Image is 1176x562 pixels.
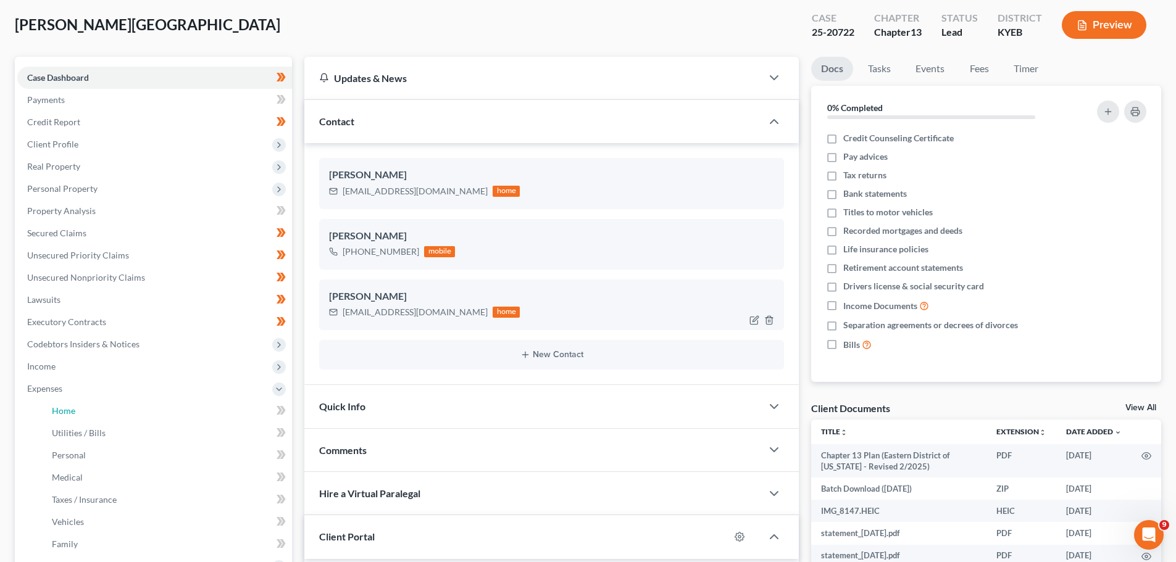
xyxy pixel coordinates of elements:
[843,339,860,351] span: Bills
[843,225,962,237] span: Recorded mortgages and deeds
[27,316,106,327] span: Executory Contracts
[843,169,886,181] span: Tax returns
[986,522,1056,544] td: PDF
[17,67,292,89] a: Case Dashboard
[27,361,56,371] span: Income
[42,444,292,466] a: Personal
[42,422,292,444] a: Utilities / Bills
[1056,477,1132,500] td: [DATE]
[811,444,986,478] td: Chapter 13 Plan (Eastern District of [US_STATE] - Revised 2/2025)
[17,311,292,333] a: Executory Contracts
[906,57,954,81] a: Events
[27,294,60,305] span: Lawsuits
[493,186,520,197] div: home
[811,500,986,522] td: IMG_8147.HEIC
[52,405,75,416] span: Home
[493,307,520,318] div: home
[843,206,933,218] span: Titles to motor vehicles
[1134,520,1164,550] iframe: Intercom live chat
[27,205,96,216] span: Property Analysis
[343,185,488,197] div: [EMAIL_ADDRESS][DOMAIN_NAME]
[27,139,78,149] span: Client Profile
[319,400,365,412] span: Quick Info
[1066,427,1122,436] a: Date Added expand_more
[1062,11,1146,39] button: Preview
[827,102,883,113] strong: 0% Completed
[17,111,292,133] a: Credit Report
[329,229,774,244] div: [PERSON_NAME]
[17,289,292,311] a: Lawsuits
[843,319,1018,331] span: Separation agreements or decrees of divorces
[1159,520,1169,530] span: 9
[1125,403,1156,412] a: View All
[424,246,455,257] div: mobile
[52,472,83,482] span: Medical
[42,533,292,555] a: Family
[329,168,774,183] div: [PERSON_NAME]
[27,72,89,83] span: Case Dashboard
[27,250,129,260] span: Unsecured Priority Claims
[27,339,140,349] span: Codebtors Insiders & Notices
[1039,429,1046,436] i: unfold_more
[329,350,774,360] button: New Contact
[27,272,145,283] span: Unsecured Nonpriority Claims
[343,306,488,318] div: [EMAIL_ADDRESS][DOMAIN_NAME]
[17,222,292,244] a: Secured Claims
[812,25,854,39] div: 25-20722
[843,300,917,312] span: Income Documents
[986,500,1056,522] td: HEIC
[1056,444,1132,478] td: [DATE]
[52,450,86,460] span: Personal
[811,57,853,81] a: Docs
[27,94,65,105] span: Payments
[996,427,1046,436] a: Extensionunfold_more
[319,487,420,499] span: Hire a Virtual Paralegal
[821,427,848,436] a: Titleunfold_more
[911,26,922,38] span: 13
[986,477,1056,500] td: ZIP
[998,11,1042,25] div: District
[874,11,922,25] div: Chapter
[319,72,747,85] div: Updates & News
[15,15,280,33] span: [PERSON_NAME][GEOGRAPHIC_DATA]
[941,11,978,25] div: Status
[843,243,928,255] span: Life insurance policies
[858,57,901,81] a: Tasks
[986,444,1056,478] td: PDF
[27,161,80,171] span: Real Property
[52,539,78,549] span: Family
[812,11,854,25] div: Case
[811,522,986,544] td: statement_[DATE].pdf
[42,511,292,533] a: Vehicles
[17,89,292,111] a: Payments
[811,477,986,500] td: Batch Download ([DATE])
[343,246,419,258] div: [PHONE_NUMBER]
[27,183,98,194] span: Personal Property
[27,117,80,127] span: Credit Report
[42,489,292,511] a: Taxes / Insurance
[319,531,375,542] span: Client Portal
[811,402,890,415] div: Client Documents
[843,132,954,144] span: Credit Counseling Certificate
[329,289,774,304] div: [PERSON_NAME]
[42,400,292,422] a: Home
[840,429,848,436] i: unfold_more
[52,428,106,438] span: Utilities / Bills
[1056,522,1132,544] td: [DATE]
[843,188,907,200] span: Bank statements
[319,115,354,127] span: Contact
[17,267,292,289] a: Unsecured Nonpriority Claims
[17,244,292,267] a: Unsecured Priority Claims
[998,25,1042,39] div: KYEB
[27,228,86,238] span: Secured Claims
[843,280,984,292] span: Drivers license & social security card
[1004,57,1048,81] a: Timer
[1056,500,1132,522] td: [DATE]
[17,200,292,222] a: Property Analysis
[27,383,62,394] span: Expenses
[52,516,84,527] span: Vehicles
[1114,429,1122,436] i: expand_more
[874,25,922,39] div: Chapter
[843,262,963,274] span: Retirement account statements
[959,57,999,81] a: Fees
